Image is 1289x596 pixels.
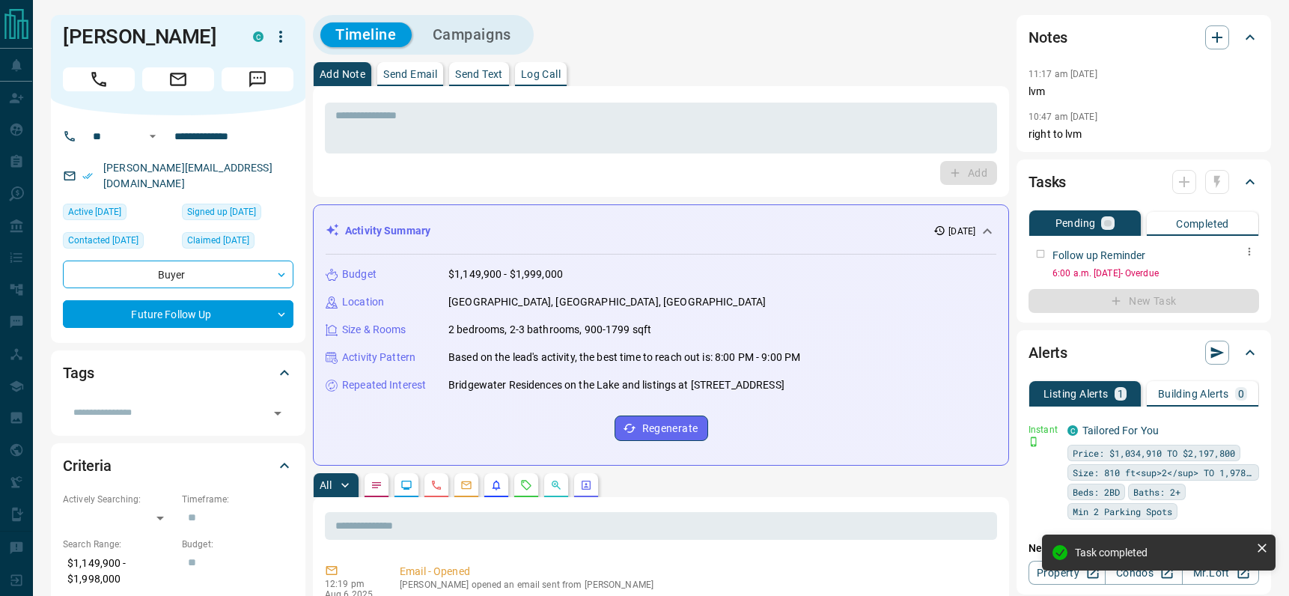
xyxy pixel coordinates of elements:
[1075,547,1250,559] div: Task completed
[1029,164,1259,200] div: Tasks
[63,300,293,328] div: Future Follow Up
[222,67,293,91] span: Message
[448,377,784,393] p: Bridgewater Residences on the Lake and listings at [STREET_ADDRESS]
[342,294,384,310] p: Location
[320,69,365,79] p: Add Note
[1133,484,1180,499] span: Baths: 2+
[320,22,412,47] button: Timeline
[1052,248,1145,264] p: Follow up Reminder
[63,261,293,288] div: Buyer
[1029,341,1067,365] h2: Alerts
[63,454,112,478] h2: Criteria
[615,416,708,441] button: Regenerate
[1082,425,1159,437] a: Tailored For You
[182,538,293,551] p: Budget:
[63,448,293,484] div: Criteria
[521,69,561,79] p: Log Call
[63,355,293,391] div: Tags
[144,127,162,145] button: Open
[400,580,991,590] p: [PERSON_NAME] opened an email sent from [PERSON_NAME]
[1029,170,1066,194] h2: Tasks
[550,479,562,491] svg: Opportunities
[1073,465,1254,480] span: Size: 810 ft<sup>2</sup> TO 1,978 ft<sup>2</sup>
[82,171,93,181] svg: Email Verified
[1238,389,1244,399] p: 0
[182,493,293,506] p: Timeframe:
[342,377,426,393] p: Repeated Interest
[267,403,288,424] button: Open
[68,233,138,248] span: Contacted [DATE]
[1055,218,1096,228] p: Pending
[520,479,532,491] svg: Requests
[1118,389,1124,399] p: 1
[383,69,437,79] p: Send Email
[1029,69,1097,79] p: 11:17 am [DATE]
[1029,25,1067,49] h2: Notes
[580,479,592,491] svg: Agent Actions
[1029,541,1259,556] p: New Alert:
[418,22,526,47] button: Campaigns
[63,361,94,385] h2: Tags
[1029,437,1039,447] svg: Push Notification Only
[1029,84,1259,100] p: lvm
[326,217,996,245] div: Activity Summary[DATE]
[63,232,174,253] div: Tue Aug 05 2025
[948,225,975,238] p: [DATE]
[448,294,766,310] p: [GEOGRAPHIC_DATA], [GEOGRAPHIC_DATA], [GEOGRAPHIC_DATA]
[63,538,174,551] p: Search Range:
[490,479,502,491] svg: Listing Alerts
[63,25,231,49] h1: [PERSON_NAME]
[1043,389,1109,399] p: Listing Alerts
[1029,19,1259,55] div: Notes
[1067,425,1078,436] div: condos.ca
[448,267,563,282] p: $1,149,900 - $1,999,000
[63,204,174,225] div: Thu Jul 17 2025
[68,204,121,219] span: Active [DATE]
[63,67,135,91] span: Call
[1073,504,1172,519] span: Min 2 Parking Spots
[342,322,406,338] p: Size & Rooms
[1029,561,1106,585] a: Property
[430,479,442,491] svg: Calls
[187,204,256,219] span: Signed up [DATE]
[1029,112,1097,122] p: 10:47 am [DATE]
[460,479,472,491] svg: Emails
[1029,127,1259,142] p: right to lvm
[63,493,174,506] p: Actively Searching:
[187,233,249,248] span: Claimed [DATE]
[371,479,383,491] svg: Notes
[1073,484,1120,499] span: Beds: 2BD
[325,579,377,589] p: 12:19 pm
[342,267,377,282] p: Budget
[400,564,991,580] p: Email - Opened
[182,232,293,253] div: Sun Aug 20 2023
[142,67,214,91] span: Email
[1029,423,1058,437] p: Instant
[1176,219,1229,229] p: Completed
[1073,446,1235,460] span: Price: $1,034,910 TO $2,197,800
[448,322,651,338] p: 2 bedrooms, 2-3 bathrooms, 900-1799 sqft
[63,551,174,592] p: $1,149,900 - $1,998,000
[103,162,272,189] a: [PERSON_NAME][EMAIL_ADDRESS][DOMAIN_NAME]
[1029,335,1259,371] div: Alerts
[448,350,800,365] p: Based on the lead's activity, the best time to reach out is: 8:00 PM - 9:00 PM
[182,204,293,225] div: Sun Aug 20 2023
[345,223,430,239] p: Activity Summary
[253,31,263,42] div: condos.ca
[320,480,332,490] p: All
[455,69,503,79] p: Send Text
[1052,267,1259,280] p: 6:00 a.m. [DATE] - Overdue
[1158,389,1229,399] p: Building Alerts
[400,479,412,491] svg: Lead Browsing Activity
[342,350,415,365] p: Activity Pattern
